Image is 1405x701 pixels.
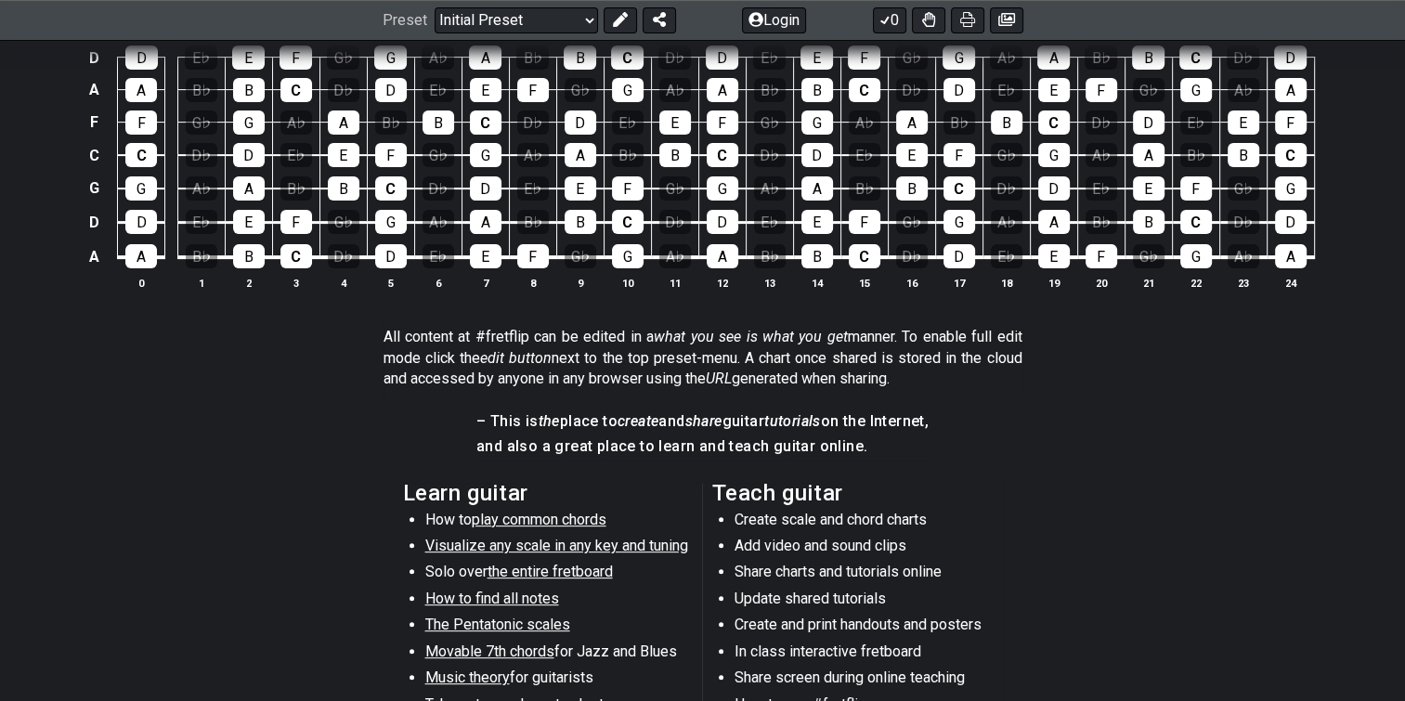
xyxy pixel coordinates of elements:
[328,110,359,135] div: A
[735,615,999,641] li: Create and print handouts and posters
[659,210,691,234] div: D♭
[801,176,833,201] div: A
[1038,176,1070,201] div: D
[659,78,691,102] div: A♭
[896,210,928,234] div: G♭
[1180,78,1212,102] div: G
[1125,273,1172,292] th: 21
[707,143,738,167] div: C
[612,210,644,234] div: C
[801,78,833,102] div: B
[1228,244,1259,268] div: A♭
[1267,273,1314,292] th: 24
[951,7,984,33] button: Print
[516,45,549,70] div: B♭
[991,244,1022,268] div: E♭
[612,78,644,102] div: G
[517,78,549,102] div: F
[801,110,833,135] div: G
[425,643,554,660] span: Movable 7th chords
[849,143,880,167] div: E♭
[982,273,1030,292] th: 18
[1180,110,1212,135] div: E♭
[735,589,999,615] li: Update shared tutorials
[328,244,359,268] div: D♭
[565,143,596,167] div: A
[177,273,225,292] th: 1
[612,176,644,201] div: F
[793,273,840,292] th: 14
[425,510,690,536] li: How to
[848,45,880,70] div: F
[943,143,975,167] div: F
[233,110,265,135] div: G
[1133,244,1164,268] div: G♭
[470,78,501,102] div: E
[517,143,549,167] div: A♭
[873,7,906,33] button: 0
[470,143,501,167] div: G
[1133,176,1164,201] div: E
[735,510,999,536] li: Create scale and chord charts
[1086,244,1117,268] div: F
[1077,273,1125,292] th: 20
[1133,78,1164,102] div: G♭
[1180,244,1212,268] div: G
[896,176,928,201] div: B
[612,110,644,135] div: E♭
[1038,210,1070,234] div: A
[488,563,613,580] span: the entire fretboard
[849,210,880,234] div: F
[83,239,105,274] td: A
[659,244,691,268] div: A♭
[943,78,975,102] div: D
[1030,273,1077,292] th: 19
[1228,110,1259,135] div: E
[1228,176,1259,201] div: G♭
[280,210,312,234] div: F
[896,143,928,167] div: E
[991,143,1022,167] div: G♭
[654,328,848,345] em: what you see is what you get
[1086,143,1117,167] div: A♭
[604,7,637,33] button: Edit Preset
[753,45,786,70] div: E♭
[935,273,982,292] th: 17
[896,78,928,102] div: D♭
[476,411,929,432] h4: – This is place to and guitar on the Internet,
[328,210,359,234] div: G♭
[425,562,690,588] li: Solo over
[707,176,738,201] div: G
[83,205,105,240] td: D
[754,78,786,102] div: B♭
[425,642,690,668] li: for Jazz and Blues
[698,273,746,292] th: 12
[1133,143,1164,167] div: A
[280,45,312,70] div: F
[1275,176,1307,201] div: G
[186,110,217,135] div: G♭
[943,210,975,234] div: G
[375,244,407,268] div: D
[470,210,501,234] div: A
[565,244,596,268] div: G♭
[991,176,1022,201] div: D♭
[800,45,833,70] div: E
[233,176,265,201] div: A
[83,138,105,172] td: C
[943,244,975,268] div: D
[735,668,999,694] li: Share screen during online teaching
[746,273,793,292] th: 13
[801,210,833,234] div: E
[425,537,688,554] span: Visualize any scale in any key and tuning
[423,176,454,201] div: D♭
[125,244,157,268] div: A
[328,176,359,201] div: B
[375,210,407,234] div: G
[1086,176,1117,201] div: E♭
[712,483,1003,503] h2: Teach guitar
[425,616,570,633] span: The Pentatonic scales
[83,106,105,138] td: F
[754,110,786,135] div: G♭
[1038,244,1070,268] div: E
